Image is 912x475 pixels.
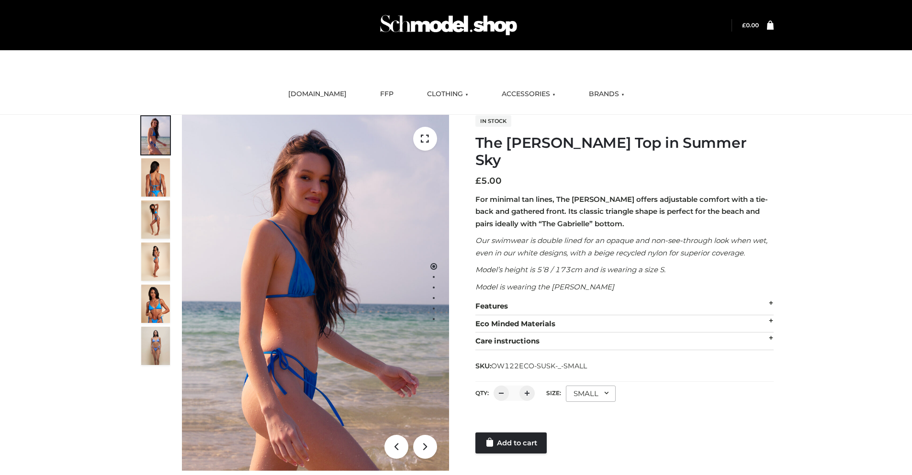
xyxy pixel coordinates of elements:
[475,195,768,228] strong: For minimal tan lines, The [PERSON_NAME] offers adjustable comfort with a tie-back and gathered f...
[566,386,616,402] div: SMALL
[475,265,665,274] em: Model’s height is 5’8 / 173cm and is wearing a size S.
[475,360,588,372] span: SKU:
[141,285,170,323] img: 2.Alex-top_CN-1-1-2.jpg
[475,134,774,169] h1: The [PERSON_NAME] Top in Summer Sky
[141,116,170,155] img: 1.Alex-top_SS-1_4464b1e7-c2c9-4e4b-a62c-58381cd673c0-1.jpg
[475,236,767,257] em: Our swimwear is double lined for an opaque and non-see-through look when wet, even in our white d...
[495,84,563,105] a: ACCESSORIES
[475,282,614,291] em: Model is wearing the [PERSON_NAME]
[475,176,481,186] span: £
[742,22,759,29] a: £0.00
[582,84,631,105] a: BRANDS
[377,6,520,44] img: Schmodel Admin 964
[420,84,475,105] a: CLOTHING
[546,389,561,397] label: Size:
[475,298,774,315] div: Features
[141,327,170,365] img: SSVC.jpg
[182,115,449,471] img: 1.Alex-top_SS-1_4464b1e7-c2c9-4e4b-a62c-58381cd673c0 (1)
[475,315,774,333] div: Eco Minded Materials
[491,362,587,370] span: OW122ECO-SUSK-_-SMALL
[742,22,759,29] bdi: 0.00
[373,84,401,105] a: FFP
[475,115,511,127] span: In stock
[475,389,489,397] label: QTY:
[475,176,502,186] bdi: 5.00
[141,158,170,197] img: 5.Alex-top_CN-1-1_1-1.jpg
[141,200,170,239] img: 4.Alex-top_CN-1-1-2.jpg
[475,432,547,453] a: Add to cart
[475,332,774,350] div: Care instructions
[141,243,170,281] img: 3.Alex-top_CN-1-1-2.jpg
[742,22,746,29] span: £
[281,84,354,105] a: [DOMAIN_NAME]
